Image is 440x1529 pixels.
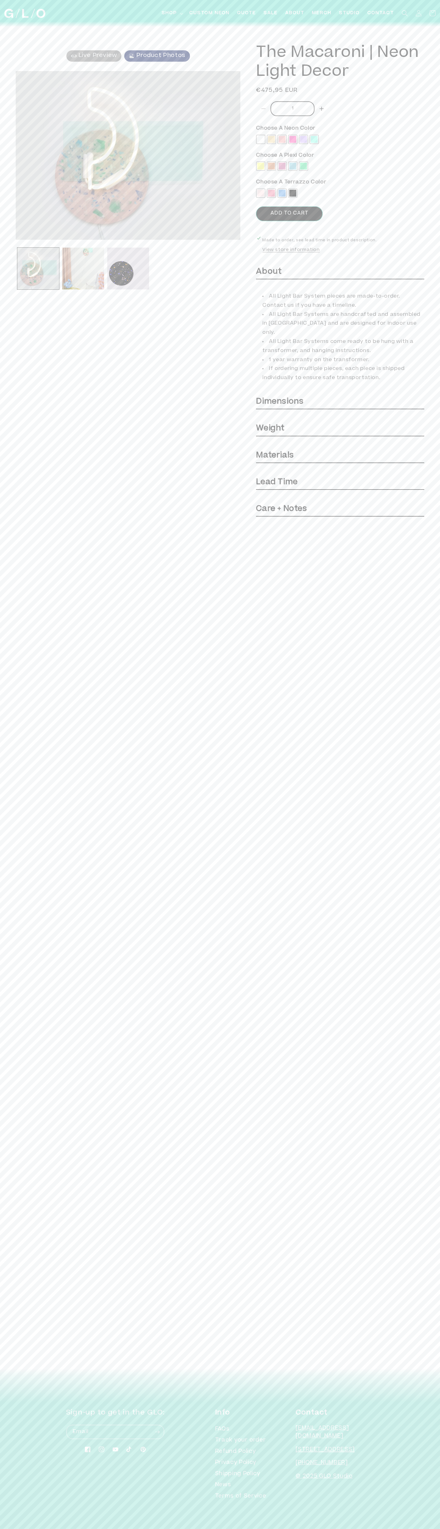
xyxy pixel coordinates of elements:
[66,1408,164,1418] h2: Sign-up to get in the GLO:
[262,339,413,353] span: All Light Bar Systems come ready to be hung with a transformer, and hanging instructions.
[262,312,421,335] span: All Light Bar Systems are handcrafted and assembled in [GEOGRAPHIC_DATA] and are designed for ind...
[256,44,424,82] h1: The Macaroni | Neon Light Decor
[17,248,59,289] button: Load image 1 in gallery view
[262,247,320,254] button: View store information
[186,6,233,20] a: Custom Neon
[296,1447,355,1453] a: [STREET_ADDRESS]
[312,10,331,17] span: Merch
[296,1425,374,1441] p: [EMAIL_ADDRESS][DOMAIN_NAME]
[296,1409,327,1416] strong: Contact
[260,6,281,20] a: SALE
[189,10,230,17] span: Custom Neon
[66,50,121,62] a: Live Preview
[339,10,360,17] span: Studio
[215,1491,266,1502] a: Terms of Service
[256,206,322,221] button: Add to cart
[62,248,104,289] button: Load image 2 in gallery view
[215,1469,260,1480] a: Shipping Policy
[136,53,185,59] span: Product Photos
[281,6,308,20] a: About
[256,425,285,432] strong: Weight
[237,10,256,17] span: Quote
[215,1409,230,1416] strong: Info
[66,1425,164,1439] input: Email
[256,126,315,131] span: Choose A Neon Color
[308,6,335,20] a: Merch
[262,237,376,244] p: Made to order, see lead time in product description.
[256,87,298,95] span: €475,95 EUR
[107,248,149,289] button: Load image 3 in gallery view
[158,6,186,20] summary: Shop
[256,398,304,406] strong: Dimensions
[256,268,281,276] b: About
[256,505,307,513] strong: Care + Notes
[4,9,45,18] img: GLO Studio
[71,53,77,59] img: live-preview.svg
[256,153,314,158] span: Choose A Plexi Color
[256,479,298,486] strong: Lead Time
[215,1425,230,1435] a: FAQs
[285,10,304,17] span: About
[398,6,412,20] summary: Search
[269,357,369,362] span: 1 year warranty on the transformer.
[215,1435,266,1446] a: Track your order
[215,1480,231,1491] a: News
[296,1473,374,1481] p: © 2025 GLO Studio
[16,71,240,291] media-gallery: Gallery Viewer
[162,10,177,17] span: Shop
[364,6,398,20] a: Contact
[215,1446,256,1458] a: Refund Policy
[79,53,117,59] span: Live Preview
[124,50,190,62] a: Product Photos
[264,10,278,17] span: SALE
[233,6,260,20] a: Quote
[256,180,326,185] span: Choose A Terrazzo Color
[256,452,294,459] strong: Materials
[150,1425,164,1439] button: Subscribe
[296,1459,374,1467] p: [PHONE_NUMBER]
[129,53,135,59] img: photos.svg
[262,294,400,308] span: All Light Bar System pieces are made-to-order. Contact us if you have a timeline.
[215,1457,256,1469] a: Privacy Policy
[327,1441,440,1529] iframe: Chat Widget
[335,6,364,20] a: Studio
[2,7,47,20] a: GLO Studio
[262,366,404,380] span: If ordering multiple pieces, each piece is shipped individually to ensure safe transportation.
[367,10,394,17] span: Contact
